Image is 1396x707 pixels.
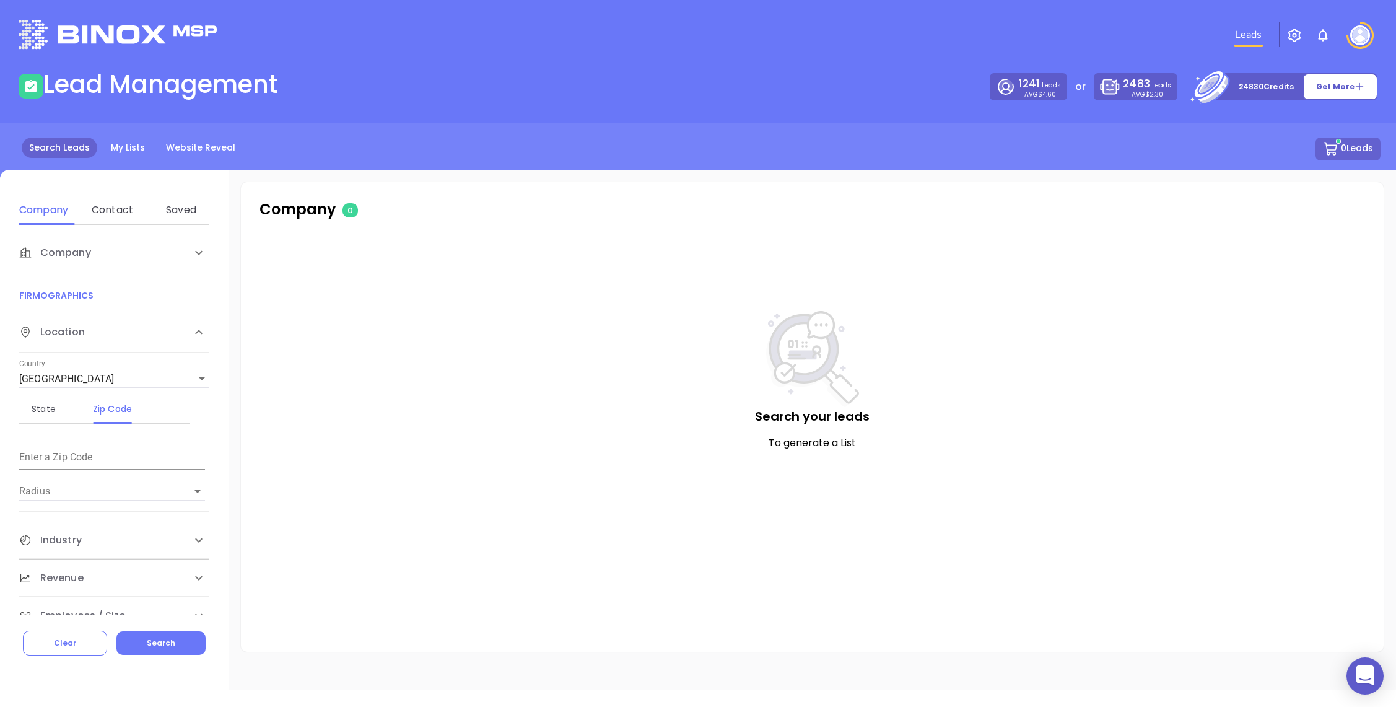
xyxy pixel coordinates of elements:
p: Company [260,198,587,221]
div: Contact [88,203,137,217]
a: Search Leads [22,138,97,158]
span: Company [19,245,91,260]
p: To generate a List [266,436,1359,450]
button: Get More [1303,74,1377,100]
button: 0Leads [1315,138,1381,160]
p: 24830 Credits [1239,81,1294,93]
span: 0 [342,203,358,217]
div: Industry [19,522,209,559]
img: iconSetting [1287,28,1302,43]
a: Leads [1230,22,1267,47]
button: Search [116,631,206,655]
button: Clear [23,631,107,656]
p: Leads [1123,76,1171,92]
p: FIRMOGRAPHICS [19,289,209,302]
span: 2483 [1123,76,1150,91]
p: AVG [1132,92,1163,97]
p: Leads [1019,76,1061,92]
img: logo [19,20,217,49]
div: Saved [157,203,206,217]
div: Revenue [19,560,209,597]
div: Company [19,234,209,271]
div: [GEOGRAPHIC_DATA] [19,369,209,389]
div: Company [19,203,68,217]
span: $2.30 [1145,90,1163,99]
span: Employees / Size [19,608,126,623]
button: Open [189,483,206,500]
span: Revenue [19,571,84,586]
a: Website Reveal [159,138,243,158]
span: 1241 [1019,76,1040,91]
span: Industry [19,533,82,548]
div: Location [19,312,209,353]
span: Search [147,638,175,648]
label: Country [19,361,45,368]
p: or [1075,79,1086,94]
img: NoSearch [766,311,859,407]
a: My Lists [103,138,152,158]
img: user [1350,25,1370,45]
img: iconNotification [1315,28,1330,43]
h1: Lead Management [43,69,278,99]
div: Zip Code [88,402,137,416]
div: State [19,402,68,416]
span: Location [19,325,85,340]
div: Employees / Size [19,597,209,635]
p: AVG [1024,92,1056,97]
p: Search your leads [266,407,1359,426]
span: $4.60 [1038,90,1056,99]
span: Clear [54,638,76,648]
